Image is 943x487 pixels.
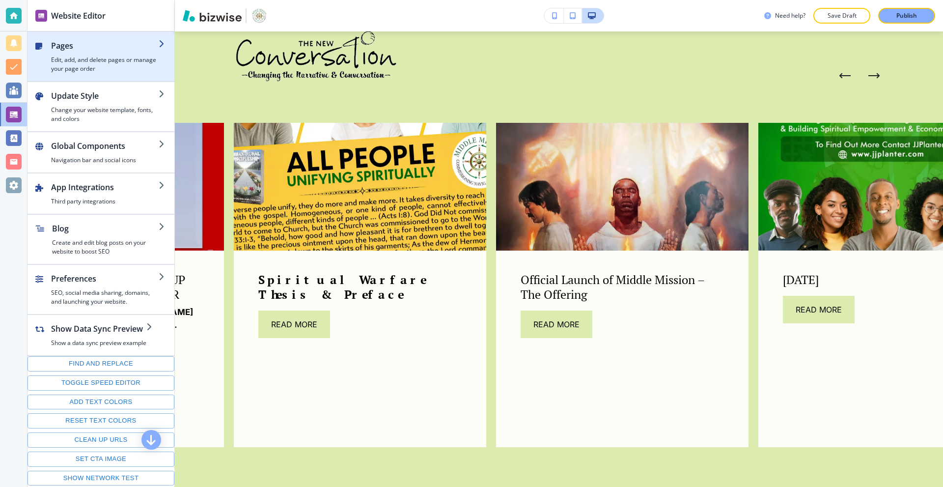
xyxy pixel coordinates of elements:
img: editor icon [35,10,47,22]
h2: Show Data Sync Preview [51,323,146,335]
span: Read More [533,318,580,330]
img: Your Logo [250,8,268,24]
h4: Navigation bar and social icons [51,156,159,165]
button: Update StyleChange your website template, fonts, and colors [28,82,174,131]
button: Toggle speed editor [28,375,174,391]
h2: Update Style [51,90,159,102]
h2: App Integrations [51,181,159,193]
h3: Need help? [775,11,805,20]
img: Bizwise Logo [183,10,242,22]
div: Next Slide [864,66,884,86]
button: Add text colors [28,395,174,410]
strong: Spiritual Warfare Thesis & Preface [258,272,438,302]
button: PagesEdit, add, and delete pages or manage your page order [28,32,174,81]
img: 3ce718bb1fd77476985ae40fcfe063ca.webp [496,123,749,251]
button: Read More [521,311,592,338]
h4: Show a data sync preview example [51,339,146,347]
button: Next Case Study [864,66,884,86]
h4: Edit, add, and delete pages or manage your page order [51,56,159,73]
button: Save Draft [813,8,870,24]
h4: Change your website template, fonts, and colors [51,106,159,123]
button: Previous Case Study [835,66,855,86]
h2: Website Editor [51,10,106,22]
img: f7567339f40a2cf6017abd3f62076a29.webp [234,123,487,251]
button: BlogCreate and edit blog posts on your website to boost SEO [28,215,174,264]
h4: Create and edit blog posts on your website to boost SEO [52,238,159,256]
button: Reset text colors [28,413,174,429]
span: Read More [271,318,317,330]
button: PreferencesSEO, social media sharing, domains, and launching your website. [28,265,174,314]
button: Read More [258,311,330,338]
button: Set CTA image [28,452,174,467]
h2: Preferences [51,273,159,285]
p: Publish [896,11,917,20]
button: Global ComponentsNavigation bar and social icons [28,132,174,172]
button: Show network test [28,471,174,486]
span: Read More [796,304,842,315]
h2: Blog [52,223,159,234]
button: Clean up URLs [28,432,174,448]
h4: Third party integrations [51,197,159,206]
button: Find and replace [28,356,174,372]
h2: Global Components [51,140,159,152]
button: Publish [878,8,935,24]
button: Show Data Sync PreviewShow a data sync preview example [28,315,162,355]
button: App IntegrationsThird party integrations [28,173,174,214]
h2: Pages [51,40,159,52]
img: ba196b34fe49765840c495e6d4964cbb.webp [234,30,396,82]
h4: SEO, social media sharing, domains, and launching your website. [51,288,159,306]
p: Official Launch of Middle Mission – The Offering [521,272,724,302]
div: Previous Slide [835,66,855,86]
p: Save Draft [826,11,858,20]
